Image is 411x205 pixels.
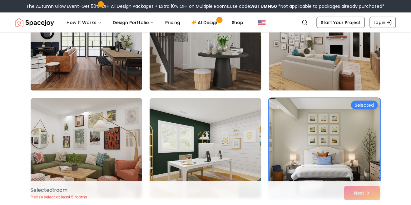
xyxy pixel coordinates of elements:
[150,98,261,198] img: Room room-8
[370,17,396,28] a: Login
[31,98,142,198] img: Room room-7
[62,16,248,29] nav: Main
[160,16,185,29] a: Pricing
[31,187,87,194] p: Selected 1 room
[230,3,277,9] span: Use code:
[108,16,159,29] button: Design Portfolio
[277,3,385,9] span: *Not applicable to packages already purchased*
[258,19,266,26] img: United States
[317,17,365,28] a: Start Your Project
[351,101,378,110] div: Selected
[15,16,54,29] a: Spacejoy
[31,195,87,200] p: Please select at least 5 rooms
[251,3,277,9] b: AUTUMN50
[62,16,106,29] button: How It Works
[186,16,225,29] a: AI Design
[15,16,54,29] img: Spacejoy Logo
[27,3,385,9] div: The Autumn Glow Event-Get 50% OFF All Design Packages + Extra 10% OFF on Multiple Rooms.
[269,98,380,198] img: Room room-9
[15,13,396,33] nav: Global
[227,16,248,29] a: Shop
